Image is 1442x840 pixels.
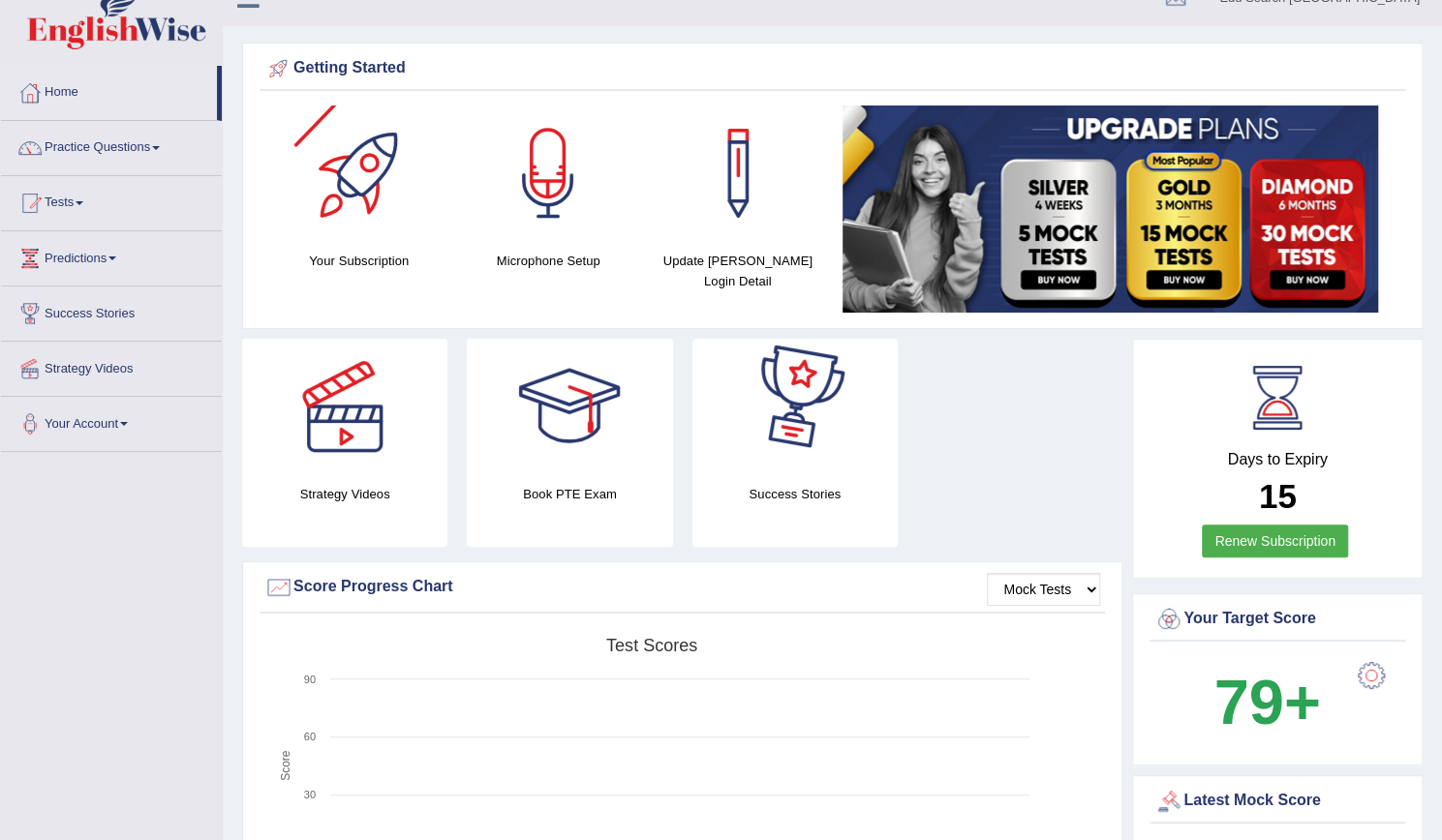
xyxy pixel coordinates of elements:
h4: Update [PERSON_NAME] Login Detail [653,251,823,291]
text: 60 [304,731,316,742]
a: Practice Questions [1,121,222,169]
h4: Days to Expiry [1154,451,1400,468]
a: Strategy Videos [1,342,222,390]
a: Home [1,66,217,114]
h4: Success Stories [692,484,898,504]
div: Latest Mock Score [1154,787,1400,816]
h4: Your Subscription [274,251,445,271]
a: Tests [1,176,222,225]
h4: Microphone Setup [464,251,634,271]
div: Score Progress Chart [264,573,1100,602]
div: Your Target Score [1154,605,1400,634]
h4: Strategy Videos [242,484,447,504]
div: Getting Started [264,54,1400,83]
a: Renew Subscription [1202,525,1348,557]
text: 90 [304,674,316,685]
text: 30 [304,789,316,800]
tspan: Test scores [606,636,697,655]
b: 79+ [1213,667,1320,737]
a: Your Account [1,397,222,445]
a: Success Stories [1,286,222,335]
a: Predictions [1,231,222,280]
tspan: Score [279,750,292,781]
b: 15 [1259,477,1297,515]
h4: Book PTE Exam [467,484,672,504]
img: small5.jpg [843,105,1378,313]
